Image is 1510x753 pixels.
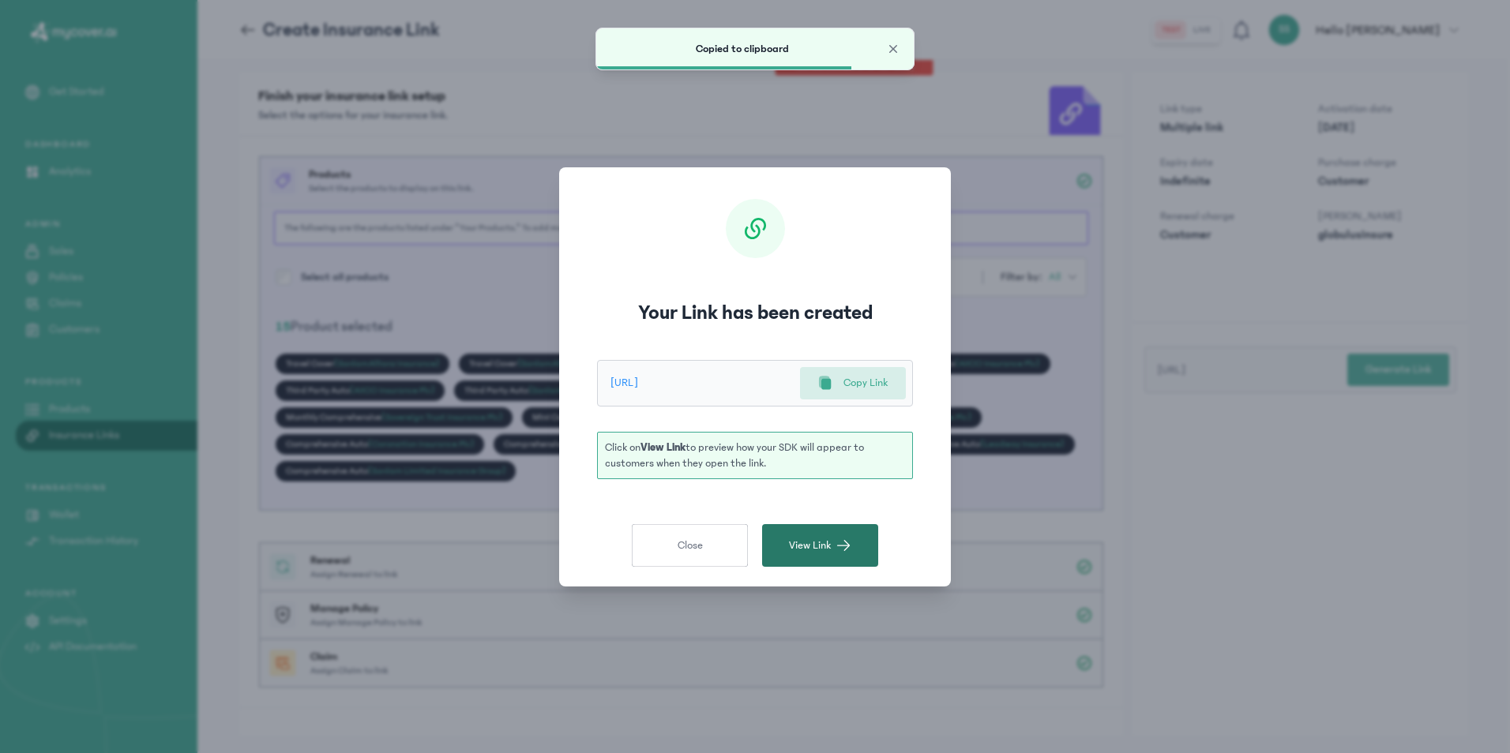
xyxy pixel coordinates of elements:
h3: Your Link has been created [638,298,873,328]
button: Copy Link [800,367,906,399]
span: Copied to clipboard [696,43,789,55]
p: [URL] [610,375,768,391]
span: Close [678,538,703,553]
p: Click on to preview how your SDK will appear to customers when they open the link. [605,440,905,471]
span: View Link [789,538,831,553]
b: View Link [640,441,686,454]
button: Close [885,41,901,57]
p: Copy Link [843,375,888,391]
button: Close [632,524,748,567]
button: View Link [762,524,878,567]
